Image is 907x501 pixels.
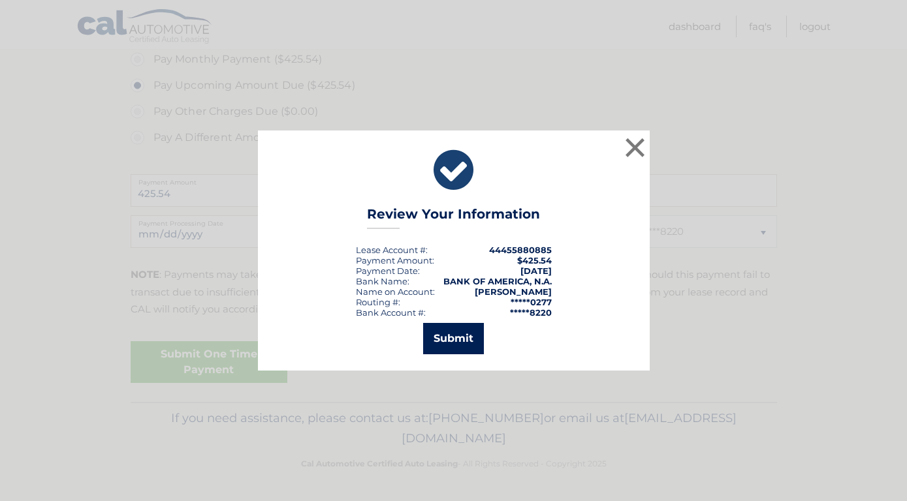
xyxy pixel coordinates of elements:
div: Name on Account: [356,286,435,297]
strong: BANK OF AMERICA, N.A. [443,276,552,286]
div: : [356,266,420,276]
div: Bank Account #: [356,307,426,318]
button: × [622,134,648,160]
strong: [PERSON_NAME] [475,286,552,297]
span: $425.54 [517,255,552,266]
span: Payment Date [356,266,418,276]
div: Bank Name: [356,276,409,286]
div: Routing #: [356,297,400,307]
div: Lease Account #: [356,245,428,255]
button: Submit [423,323,484,354]
span: [DATE] [520,266,552,276]
strong: 44455880885 [489,245,552,255]
div: Payment Amount: [356,255,434,266]
h3: Review Your Information [367,206,540,229]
